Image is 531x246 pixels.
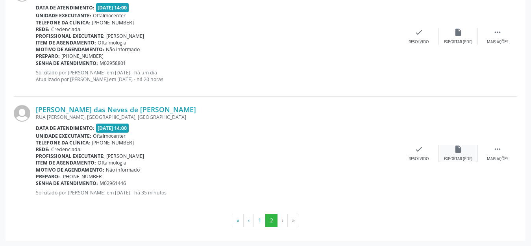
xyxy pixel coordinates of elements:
span: Oftalmocenter [93,133,126,139]
span: [DATE] 14:00 [96,124,129,133]
b: Preparo: [36,53,60,59]
b: Unidade executante: [36,133,91,139]
span: [PHONE_NUMBER] [61,173,104,180]
b: Data de atendimento: [36,4,94,11]
a: [PERSON_NAME] das Neves de [PERSON_NAME] [36,105,196,114]
button: Go to previous page [243,214,254,227]
b: Telefone da clínica: [36,19,90,26]
span: M02961446 [100,180,126,187]
div: Mais ações [487,156,508,162]
span: [PHONE_NUMBER] [61,53,104,59]
b: Profissional executante: [36,33,105,39]
div: Mais ações [487,39,508,45]
button: Go to page 1 [253,214,266,227]
b: Unidade executante: [36,12,91,19]
span: [PHONE_NUMBER] [92,19,134,26]
i: insert_drive_file [454,28,463,37]
span: [PERSON_NAME] [106,153,144,159]
b: Rede: [36,26,50,33]
span: Não informado [106,46,140,53]
div: Exportar (PDF) [444,39,472,45]
i: check [414,145,423,154]
p: Solicitado por [PERSON_NAME] em [DATE] - há 35 minutos [36,189,399,196]
b: Profissional executante: [36,153,105,159]
b: Motivo de agendamento: [36,166,104,173]
button: Go to page 2 [265,214,278,227]
span: Credenciada [51,26,80,33]
div: Exportar (PDF) [444,156,472,162]
span: Credenciada [51,146,80,153]
b: Telefone da clínica: [36,139,90,146]
div: Resolvido [409,39,429,45]
i: check [414,28,423,37]
i:  [493,28,502,37]
button: Go to first page [232,214,244,227]
div: Resolvido [409,156,429,162]
b: Senha de atendimento: [36,180,98,187]
img: img [14,105,30,122]
span: [PHONE_NUMBER] [92,139,134,146]
b: Motivo de agendamento: [36,46,104,53]
i:  [493,145,502,154]
span: Oftalmocenter [93,12,126,19]
span: [DATE] 14:00 [96,3,129,12]
b: Senha de atendimento: [36,60,98,67]
b: Data de atendimento: [36,125,94,131]
span: Oftalmologia [98,39,126,46]
span: [PERSON_NAME] [106,33,144,39]
span: M02958801 [100,60,126,67]
i: insert_drive_file [454,145,463,154]
b: Preparo: [36,173,60,180]
span: Oftalmologia [98,159,126,166]
b: Item de agendamento: [36,159,96,166]
p: Solicitado por [PERSON_NAME] em [DATE] - há um dia Atualizado por [PERSON_NAME] em [DATE] - há 20... [36,69,399,83]
span: Não informado [106,166,140,173]
b: Item de agendamento: [36,39,96,46]
div: RUA [PERSON_NAME], [GEOGRAPHIC_DATA], [GEOGRAPHIC_DATA] [36,114,399,120]
ul: Pagination [14,214,517,227]
b: Rede: [36,146,50,153]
